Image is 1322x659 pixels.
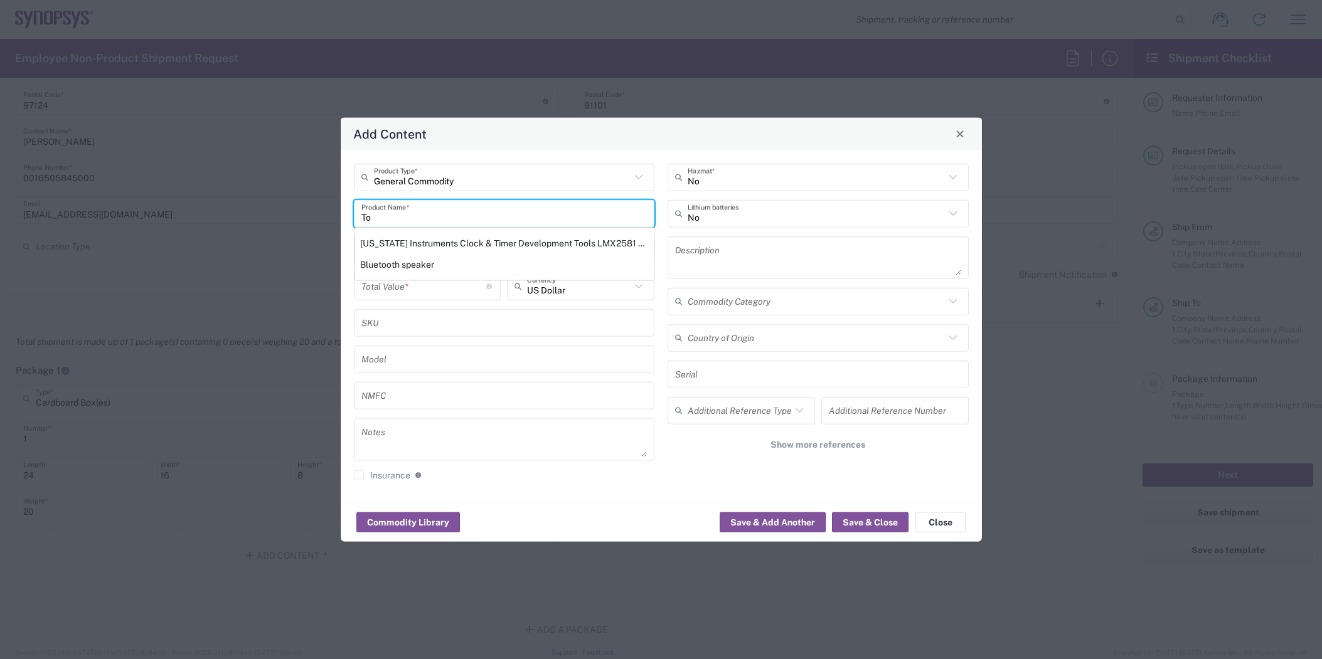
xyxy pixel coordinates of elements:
button: Commodity Library [356,512,460,532]
label: Insurance [354,470,410,480]
button: Save & Close [832,512,909,532]
span: Show more references [770,438,865,450]
div: Texas Instruments Clock & Timer Development Tools LMX2581 EVAL MOD [355,232,654,253]
button: Close [915,512,966,532]
button: Save & Add Another [720,512,826,532]
div: Bluetooth speaker [355,253,654,275]
h4: Add Content [353,125,427,143]
button: Close [951,125,969,142]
